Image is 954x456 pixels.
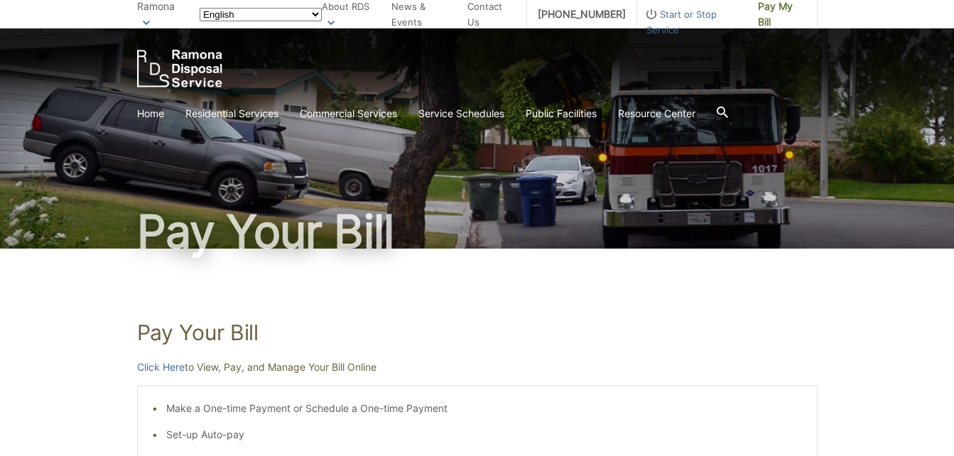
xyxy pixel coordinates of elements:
[166,401,803,416] li: Make a One-time Payment or Schedule a One-time Payment
[137,359,818,375] p: to View, Pay, and Manage Your Bill Online
[526,106,597,121] a: Public Facilities
[137,320,818,345] h1: Pay Your Bill
[618,106,695,121] a: Resource Center
[137,209,818,254] h1: Pay Your Bill
[137,50,222,87] a: EDCD logo. Return to the homepage.
[137,106,164,121] a: Home
[137,359,185,375] a: Click Here
[200,8,322,21] select: Select a language
[166,427,803,443] li: Set-up Auto-pay
[418,106,504,121] a: Service Schedules
[185,106,278,121] a: Residential Services
[300,106,397,121] a: Commercial Services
